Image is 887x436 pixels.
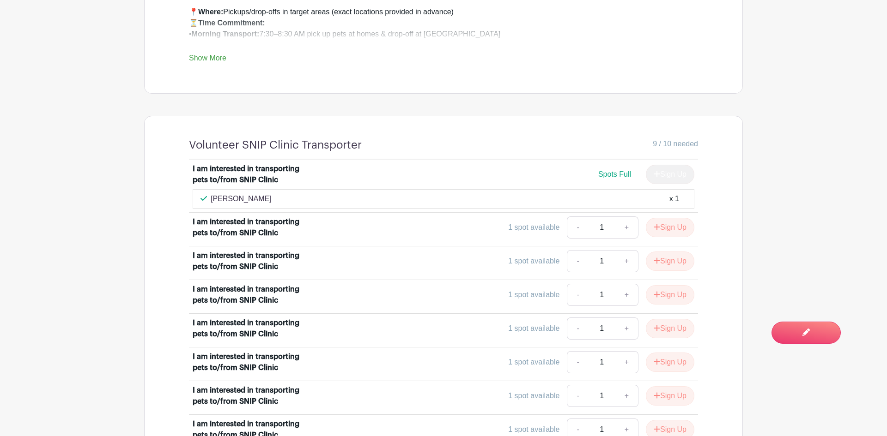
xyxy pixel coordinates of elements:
[192,41,266,49] strong: Afternoon Transport:
[508,289,559,300] div: 1 spot available
[508,222,559,233] div: 1 spot available
[567,250,588,272] a: -
[646,285,694,305] button: Sign Up
[189,138,362,152] h4: Volunteer SNIP Clinic Transporter
[193,385,307,407] div: I am interested in transporting pets to/from SNIP Clinic
[508,357,559,368] div: 1 spot available
[567,317,588,340] a: -
[198,19,265,27] strong: Time Commitment:
[508,256,559,267] div: 1 spot available
[508,323,559,334] div: 1 spot available
[653,138,698,149] span: 9 / 10 needed
[615,284,638,306] a: +
[567,216,588,239] a: -
[598,170,631,178] span: Spots Full
[193,317,307,340] div: I am interested in transporting pets to/from SNIP Clinic
[646,386,694,406] button: Sign Up
[193,216,307,239] div: I am interested in transporting pets to/from SNIP Clinic
[192,30,260,38] strong: Morning Transport:
[189,54,226,66] a: Show More
[646,251,694,271] button: Sign Up
[646,319,694,338] button: Sign Up
[615,216,638,239] a: +
[211,193,272,204] p: [PERSON_NAME]
[508,390,559,401] div: 1 spot available
[646,352,694,372] button: Sign Up
[567,284,588,306] a: -
[193,284,307,306] div: I am interested in transporting pets to/from SNIP Clinic
[193,163,307,185] div: I am interested in transporting pets to/from SNIP Clinic
[615,317,638,340] a: +
[567,351,588,373] a: -
[615,250,638,272] a: +
[669,193,679,204] div: x 1
[615,385,638,407] a: +
[615,351,638,373] a: +
[508,424,559,435] div: 1 spot available
[198,8,223,16] strong: Where:
[193,351,307,373] div: I am interested in transporting pets to/from SNIP Clinic
[646,218,694,237] button: Sign Up
[567,385,588,407] a: -
[189,6,698,84] div: 📍 Pickups/drop-offs in target areas (exact locations provided in advance) ⏳ • 7:30–8:30 AM pick u...
[193,250,307,272] div: I am interested in transporting pets to/from SNIP Clinic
